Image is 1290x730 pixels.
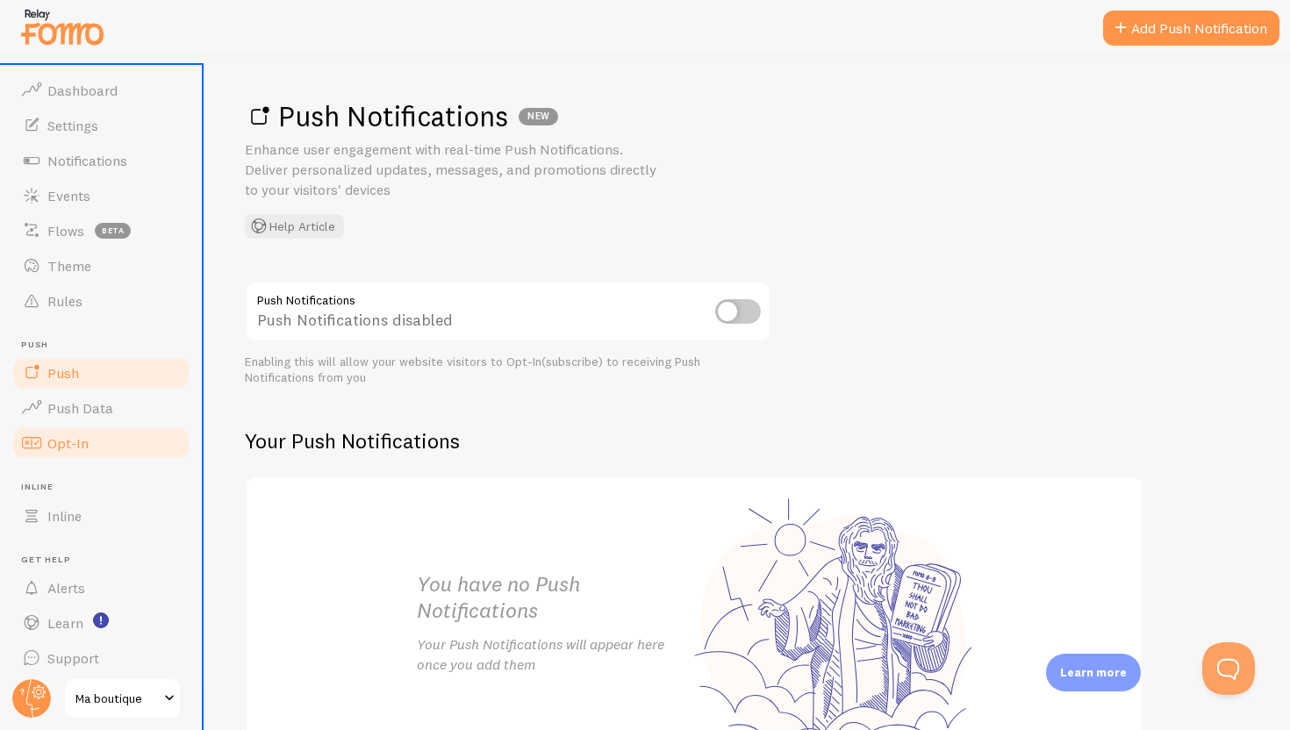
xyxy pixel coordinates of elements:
[18,4,106,49] img: fomo-relay-logo-orange.svg
[47,222,84,240] span: Flows
[47,507,82,525] span: Inline
[21,555,191,566] span: Get Help
[63,677,182,719] a: Ma boutique
[11,178,191,213] a: Events
[11,73,191,108] a: Dashboard
[11,426,191,461] a: Opt-In
[417,634,694,675] p: Your Push Notifications will appear here once you add them
[47,82,118,99] span: Dashboard
[47,649,99,667] span: Support
[11,498,191,533] a: Inline
[75,688,159,709] span: Ma boutique
[11,641,191,676] a: Support
[47,364,79,382] span: Push
[245,281,771,345] div: Push Notifications disabled
[417,570,694,625] h2: You have no Push Notifications
[21,482,191,493] span: Inline
[1046,654,1141,691] div: Learn more
[519,108,558,125] div: NEW
[93,612,109,628] svg: <p>Watch New Feature Tutorials!</p>
[245,98,1248,134] h1: Push Notifications
[47,292,82,310] span: Rules
[1202,642,1255,695] iframe: Help Scout Beacon - Open
[245,140,666,200] p: Enhance user engagement with real-time Push Notifications. Deliver personalized updates, messages...
[1060,664,1127,681] p: Learn more
[11,283,191,318] a: Rules
[245,427,1143,454] h2: Your Push Notifications
[11,390,191,426] a: Push Data
[245,354,771,385] div: Enabling this will allow your website visitors to Opt-In(subscribe) to receiving Push Notificatio...
[47,579,85,597] span: Alerts
[47,399,113,417] span: Push Data
[245,214,344,239] button: Help Article
[11,570,191,605] a: Alerts
[95,223,131,239] span: beta
[47,614,83,632] span: Learn
[11,248,191,283] a: Theme
[47,257,91,275] span: Theme
[47,187,90,204] span: Events
[11,355,191,390] a: Push
[47,117,98,134] span: Settings
[11,143,191,178] a: Notifications
[11,605,191,641] a: Learn
[47,152,127,169] span: Notifications
[11,108,191,143] a: Settings
[47,434,89,452] span: Opt-In
[21,340,191,351] span: Push
[11,213,191,248] a: Flows beta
